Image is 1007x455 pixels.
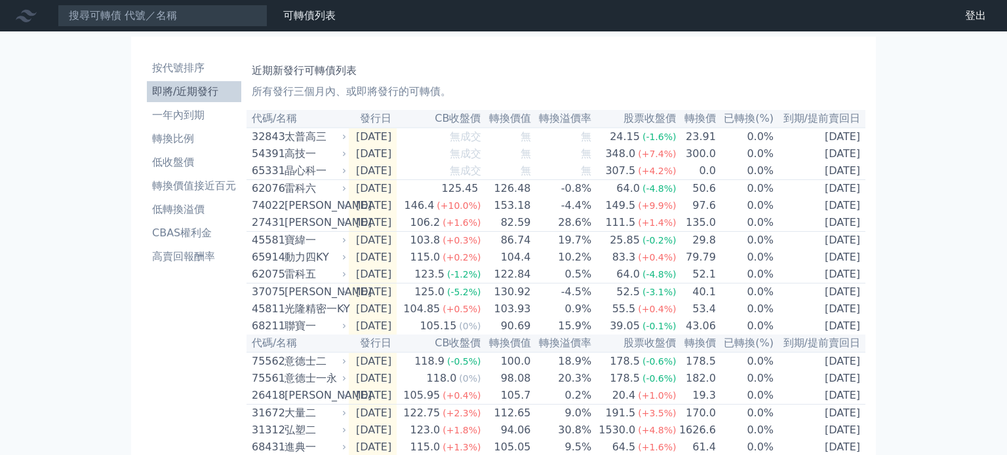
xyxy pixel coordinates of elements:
div: 68431 [252,439,281,455]
th: 到期/提前賣回日 [774,335,865,352]
div: 191.5 [602,405,638,421]
td: 19.3 [677,387,716,405]
td: 0.0% [717,145,774,162]
td: 0.0% [717,214,774,232]
td: 130.92 [482,283,532,301]
td: [DATE] [349,387,397,405]
span: 無成交 [450,130,481,143]
div: 45811 [252,301,281,317]
td: 79.79 [677,249,716,266]
th: 轉換溢價率 [532,110,593,128]
span: (-1.2%) [447,269,481,280]
div: 146.4 [402,198,437,213]
td: [DATE] [349,370,397,387]
span: (+1.8%) [443,425,481,435]
div: 104.85 [401,301,443,317]
td: [DATE] [774,352,865,370]
td: 90.69 [482,318,532,335]
div: 26418 [252,388,281,403]
div: 31312 [252,422,281,438]
div: 68211 [252,318,281,334]
div: 122.75 [401,405,443,421]
td: 53.4 [677,300,716,318]
td: 0.0% [717,405,774,422]
li: 高賣回報酬率 [147,249,241,264]
div: 307.5 [602,163,638,179]
div: 178.5 [607,371,642,386]
td: [DATE] [774,145,865,162]
td: 0.2% [532,387,593,405]
div: 25.85 [607,232,642,248]
div: 149.5 [602,198,638,213]
td: 104.4 [482,249,532,266]
td: 28.6% [532,214,593,232]
td: [DATE] [349,352,397,370]
span: (+1.6%) [638,442,676,452]
a: 一年內到期 [147,105,241,126]
td: 126.48 [482,180,532,198]
div: 進典一 [285,439,344,455]
td: [DATE] [774,162,865,180]
span: 無 [581,130,591,143]
span: 無 [521,130,531,143]
td: [DATE] [349,128,397,145]
td: 0.0% [717,266,774,283]
div: 39.05 [607,318,642,334]
td: [DATE] [774,128,865,145]
td: 135.0 [677,214,716,232]
td: 0.0 [677,162,716,180]
td: [DATE] [349,162,397,180]
a: 轉換價值接近百元 [147,175,241,196]
td: 0.0% [717,232,774,249]
div: 24.15 [607,129,642,145]
div: 62076 [252,181,281,196]
td: [DATE] [774,197,865,214]
div: 動力四KY [285,249,344,265]
a: 可轉債列表 [283,9,336,22]
div: 65331 [252,163,281,179]
th: 股票收盤價 [592,110,677,128]
span: (+0.2%) [443,252,481,263]
div: 75561 [252,371,281,386]
td: 43.06 [677,318,716,335]
td: 10.2% [532,249,593,266]
div: 37075 [252,284,281,300]
div: 64.0 [614,266,642,282]
span: (+1.6%) [443,217,481,228]
div: 1530.0 [596,422,638,438]
div: 聯寶一 [285,318,344,334]
p: 所有發行三個月內、或即將發行的可轉債。 [252,84,860,100]
td: 153.18 [482,197,532,214]
span: (-5.2%) [447,287,481,297]
td: [DATE] [774,283,865,301]
td: [DATE] [349,422,397,439]
td: 0.0% [717,300,774,318]
div: 雷科六 [285,181,344,196]
td: 0.0% [717,422,774,439]
th: 轉換溢價率 [532,335,593,352]
div: 52.5 [614,284,642,300]
span: (-0.5%) [447,356,481,367]
td: 170.0 [677,405,716,422]
a: 即將/近期發行 [147,81,241,102]
td: 103.93 [482,300,532,318]
td: [DATE] [349,145,397,162]
span: 無 [581,164,591,177]
div: 光隆精密一KY [285,301,344,317]
span: (+3.5%) [638,408,676,418]
span: (-0.1%) [642,321,677,331]
td: 86.74 [482,232,532,249]
span: (+1.3%) [443,442,481,452]
span: (+4.2%) [638,166,676,176]
span: (-0.6%) [642,373,677,384]
td: [DATE] [349,300,397,318]
td: 182.0 [677,370,716,387]
td: 30.8% [532,422,593,439]
li: 按代號排序 [147,60,241,76]
td: [DATE] [349,318,397,335]
td: -0.8% [532,180,593,198]
td: 0.0% [717,352,774,370]
td: 15.9% [532,318,593,335]
td: [DATE] [774,214,865,232]
td: 112.65 [482,405,532,422]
